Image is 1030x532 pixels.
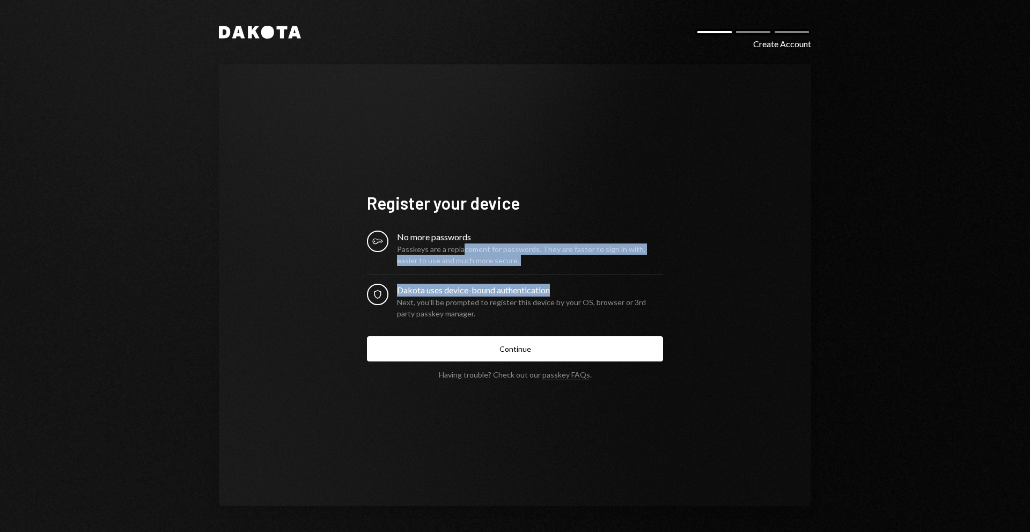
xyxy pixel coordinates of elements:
[367,192,663,213] h1: Register your device
[397,297,663,319] div: Next, you’ll be prompted to register this device by your OS, browser or 3rd party passkey manager.
[367,336,663,361] button: Continue
[397,243,663,266] div: Passkeys are a replacement for passwords. They are faster to sign in with, easier to use and much...
[542,370,590,380] a: passkey FAQs
[753,38,811,50] div: Create Account
[397,231,663,243] div: No more passwords
[439,370,592,379] div: Having trouble? Check out our .
[397,284,663,297] div: Dakota uses device-bound authentication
